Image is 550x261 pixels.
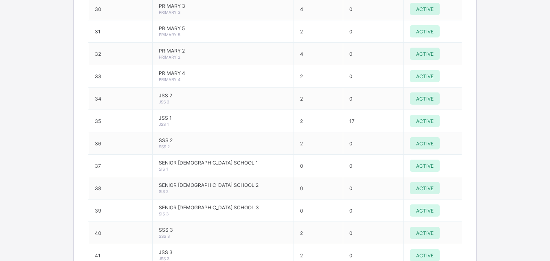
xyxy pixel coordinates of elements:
[89,20,153,43] td: 31
[159,3,287,9] span: PRIMARY 3
[294,110,343,132] td: 2
[159,189,169,194] span: SIS 2
[416,51,434,57] span: ACTIVE
[343,20,403,43] td: 0
[294,222,343,244] td: 2
[89,110,153,132] td: 35
[89,65,153,88] td: 33
[159,182,287,188] span: SENIOR [DEMOGRAPHIC_DATA] SCHOOL 2
[416,185,434,191] span: ACTIVE
[159,137,287,143] span: SSS 2
[343,200,403,222] td: 0
[159,167,168,171] span: SIS 1
[294,200,343,222] td: 0
[343,65,403,88] td: 0
[159,10,180,15] span: PRIMARY 3
[416,208,434,214] span: ACTIVE
[89,200,153,222] td: 39
[159,115,287,121] span: JSS 1
[416,140,434,147] span: ACTIVE
[416,163,434,169] span: ACTIVE
[159,256,169,261] span: JSS 3
[343,88,403,110] td: 0
[89,132,153,155] td: 36
[159,92,287,99] span: JSS 2
[159,122,169,127] span: JSS 1
[159,204,287,211] span: SENIOR [DEMOGRAPHIC_DATA] SCHOOL 3
[343,222,403,244] td: 0
[159,249,287,255] span: JSS 3
[343,155,403,177] td: 0
[416,96,434,102] span: ACTIVE
[294,177,343,200] td: 0
[416,118,434,124] span: ACTIVE
[89,155,153,177] td: 37
[159,227,287,233] span: SSS 3
[159,25,287,31] span: PRIMARY 5
[294,20,343,43] td: 2
[159,55,180,59] span: PRIMARY 2
[89,43,153,65] td: 32
[416,252,434,259] span: ACTIVE
[159,48,287,54] span: PRIMARY 2
[343,43,403,65] td: 0
[159,160,287,166] span: SENIOR [DEMOGRAPHIC_DATA] SCHOOL 1
[343,132,403,155] td: 0
[294,132,343,155] td: 2
[416,230,434,236] span: ACTIVE
[416,29,434,35] span: ACTIVE
[159,70,287,76] span: PRIMARY 4
[159,234,170,239] span: SSS 3
[159,211,169,216] span: SIS 3
[89,222,153,244] td: 40
[294,88,343,110] td: 2
[89,88,153,110] td: 34
[294,43,343,65] td: 4
[159,99,169,104] span: JSS 2
[294,155,343,177] td: 0
[343,177,403,200] td: 0
[159,77,180,82] span: PRIMARY 4
[343,110,403,132] td: 17
[416,6,434,12] span: ACTIVE
[416,73,434,79] span: ACTIVE
[159,32,180,37] span: PRIMARY 5
[159,144,170,149] span: SSS 2
[89,177,153,200] td: 38
[294,65,343,88] td: 2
